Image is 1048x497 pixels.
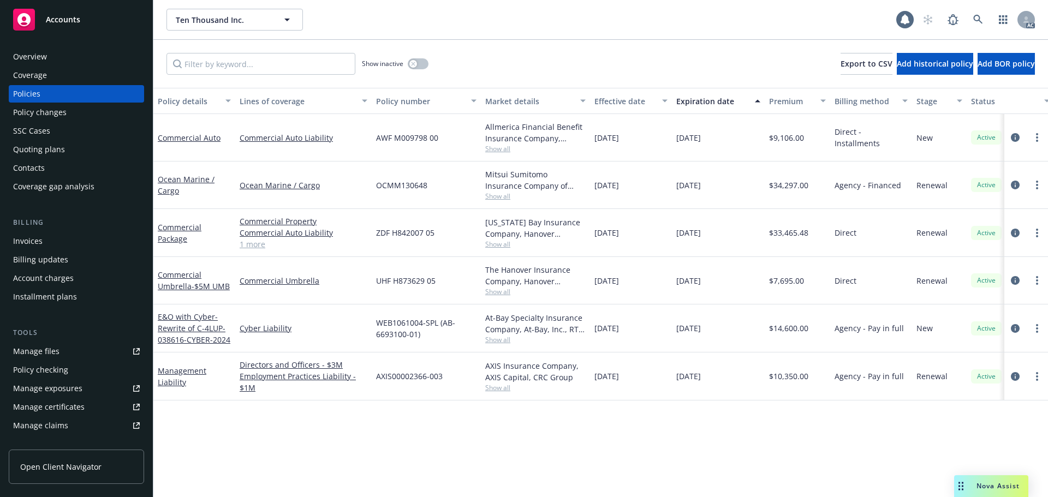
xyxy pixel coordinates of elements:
span: Accounts [46,15,80,24]
span: $10,350.00 [769,370,808,382]
span: Export to CSV [841,58,892,69]
a: Commercial Property [240,215,367,227]
a: Manage files [9,343,144,360]
div: The Hanover Insurance Company, Hanover Insurance Group [485,264,586,287]
span: AWF M009798 00 [376,132,438,143]
span: $14,600.00 [769,322,808,334]
a: Manage exposures [9,380,144,397]
span: Active [975,228,997,238]
div: Market details [485,95,574,107]
span: [DATE] [676,179,701,191]
span: Agency - Pay in full [835,370,904,382]
a: Commercial Package [158,222,201,244]
button: Effective date [590,88,672,114]
a: Ocean Marine / Cargo [240,179,367,191]
a: Directors and Officers - $3M [240,359,367,370]
button: Expiration date [672,88,765,114]
span: [DATE] [594,370,619,382]
span: Open Client Navigator [20,461,102,472]
span: Active [975,372,997,381]
span: [DATE] [676,132,701,143]
a: Ocean Marine / Cargo [158,174,215,196]
a: Manage BORs [9,435,144,453]
span: Agency - Financed [835,179,901,191]
a: Manage claims [9,417,144,434]
span: Active [975,133,997,142]
button: Policy number [372,88,481,114]
a: 1 more [240,238,367,250]
a: E&O with Cyber [158,312,230,345]
span: Renewal [916,275,948,286]
span: Show all [485,383,586,392]
span: Renewal [916,179,948,191]
div: Billing method [835,95,896,107]
span: Nova Assist [976,481,1020,490]
div: [US_STATE] Bay Insurance Company, Hanover Insurance Group [485,217,586,239]
a: Quoting plans [9,141,144,158]
span: Ten Thousand Inc. [176,14,270,26]
div: Coverage gap analysis [13,178,94,195]
div: Tools [9,327,144,338]
span: Active [975,276,997,285]
span: Agency - Pay in full [835,322,904,334]
button: Policy details [153,88,235,114]
span: Show all [485,287,586,296]
button: Premium [765,88,830,114]
span: Show all [485,335,586,344]
a: Employment Practices Liability - $1M [240,370,367,393]
div: SSC Cases [13,122,50,140]
div: Manage exposures [13,380,82,397]
span: [DATE] [676,227,701,238]
a: Accounts [9,4,144,35]
a: Billing updates [9,251,144,268]
span: Show all [485,144,586,153]
div: Installment plans [13,288,77,306]
button: Lines of coverage [235,88,372,114]
button: Ten Thousand Inc. [166,9,303,31]
span: - Rewrite of C-4LUP-038616-CYBER-2024 [158,312,230,345]
div: Policies [13,85,40,103]
div: Manage BORs [13,435,64,453]
span: New [916,132,933,143]
div: Stage [916,95,950,107]
button: Stage [912,88,967,114]
span: UHF H873629 05 [376,275,436,286]
span: Add historical policy [897,58,973,69]
input: Filter by keyword... [166,53,355,75]
div: Billing [9,217,144,228]
span: $33,465.48 [769,227,808,238]
span: $34,297.00 [769,179,808,191]
span: [DATE] [594,132,619,143]
a: Policy changes [9,104,144,121]
div: Policy details [158,95,219,107]
span: WEB1061004-SPL (AB-6693100-01) [376,317,477,340]
div: Overview [13,48,47,65]
span: OCMM130648 [376,179,427,191]
a: Start snowing [917,9,939,31]
div: Policy number [376,95,465,107]
div: Policy changes [13,104,67,121]
a: more [1031,274,1044,287]
div: At-Bay Specialty Insurance Company, At-Bay, Inc., RT Specialty Insurance Services, LLC (RSG Speci... [485,312,586,335]
span: $7,695.00 [769,275,804,286]
a: more [1031,178,1044,191]
a: circleInformation [1009,178,1022,191]
a: Commercial Auto Liability [240,132,367,143]
div: Effective date [594,95,656,107]
a: Report a Bug [942,9,964,31]
span: [DATE] [594,179,619,191]
a: Manage certificates [9,398,144,416]
a: more [1031,370,1044,383]
div: Invoices [13,232,43,250]
span: Show all [485,191,586,201]
a: Switch app [992,9,1014,31]
span: [DATE] [676,370,701,382]
a: Coverage gap analysis [9,178,144,195]
div: Account charges [13,270,74,287]
div: Billing updates [13,251,68,268]
span: [DATE] [676,275,701,286]
button: Add BOR policy [978,53,1035,75]
span: Renewal [916,370,948,382]
span: Show all [485,239,586,249]
a: Search [967,9,989,31]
